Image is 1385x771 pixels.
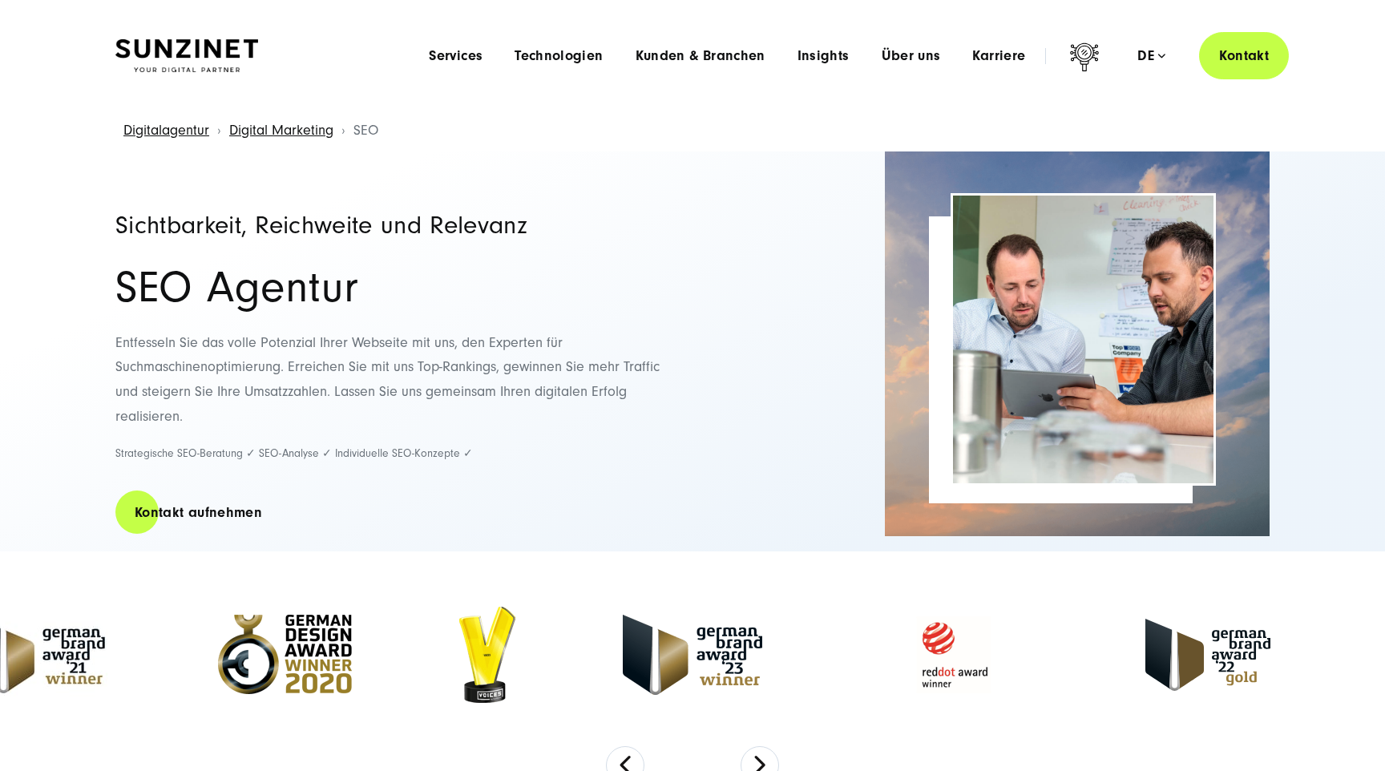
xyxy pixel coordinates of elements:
[1199,32,1289,79] a: Kontakt
[429,48,483,64] a: Services
[123,122,209,139] a: Digitalagentur
[515,48,603,64] a: Technologien
[115,212,676,240] h2: Sichtbarkeit, Reichweite und Relevanz
[636,48,765,64] a: Kunden & Branchen
[353,122,378,139] span: SEO
[882,48,941,64] a: Über uns
[115,265,676,310] h1: SEO Agentur
[870,607,1038,703] img: Reddot Award Winner - Full Service Digitalagentur SUNZINET
[953,196,1213,483] img: SEO Agentur Header | Zwei Kollegen schauen in eine modernen Büro auf ein Tablet
[885,151,1270,536] img: Full-Service Digitalagentur SUNZINET - Business Applications Web & Cloud_2
[115,39,258,73] img: SUNZINET Full Service Digital Agentur
[623,615,762,695] img: German Brand Award 2023 Winner - Full Service digital agentur SUNZINET
[459,607,515,703] img: Staffbase Voices - Bestes Team für interne Kommunikation Award Winner
[115,490,281,535] a: Kontakt aufnehmen
[218,615,352,694] img: German Design Award Winner 2020 - Full Service Digitalagentur SUNZINET
[972,48,1025,64] a: Karriere
[1145,619,1270,690] img: German Brand Award 2022 Gold Winner - Full Service Digitalagentur SUNZINET
[115,447,473,460] span: Strategische SEO-Beratung ✓ SEO-Analyse ✓ Individuelle SEO-Konzepte ✓
[229,122,333,139] a: Digital Marketing
[1137,48,1165,64] div: de
[115,334,660,425] span: Entfesseln Sie das volle Potenzial Ihrer Webseite mit uns, den Experten für Suchmaschinenoptimier...
[797,48,850,64] a: Insights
